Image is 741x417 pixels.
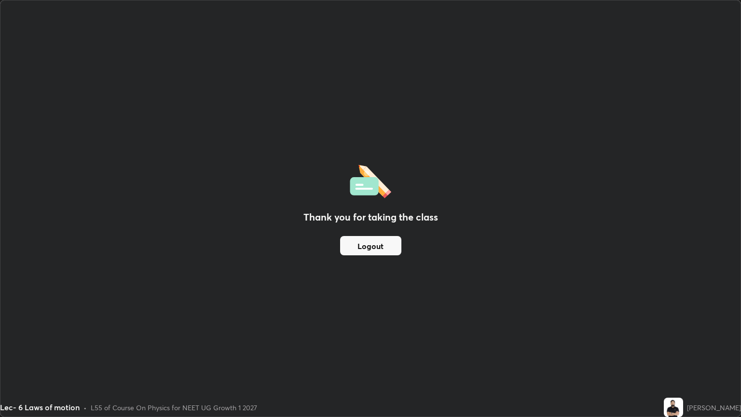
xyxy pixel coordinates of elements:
[350,162,391,198] img: offlineFeedback.1438e8b3.svg
[91,403,257,413] div: L55 of Course On Physics for NEET UG Growth 1 2027
[303,210,438,224] h2: Thank you for taking the class
[664,398,683,417] img: b2bed59bc78e40b190ce8b8d42fd219a.jpg
[83,403,87,413] div: •
[687,403,741,413] div: [PERSON_NAME]
[340,236,401,255] button: Logout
